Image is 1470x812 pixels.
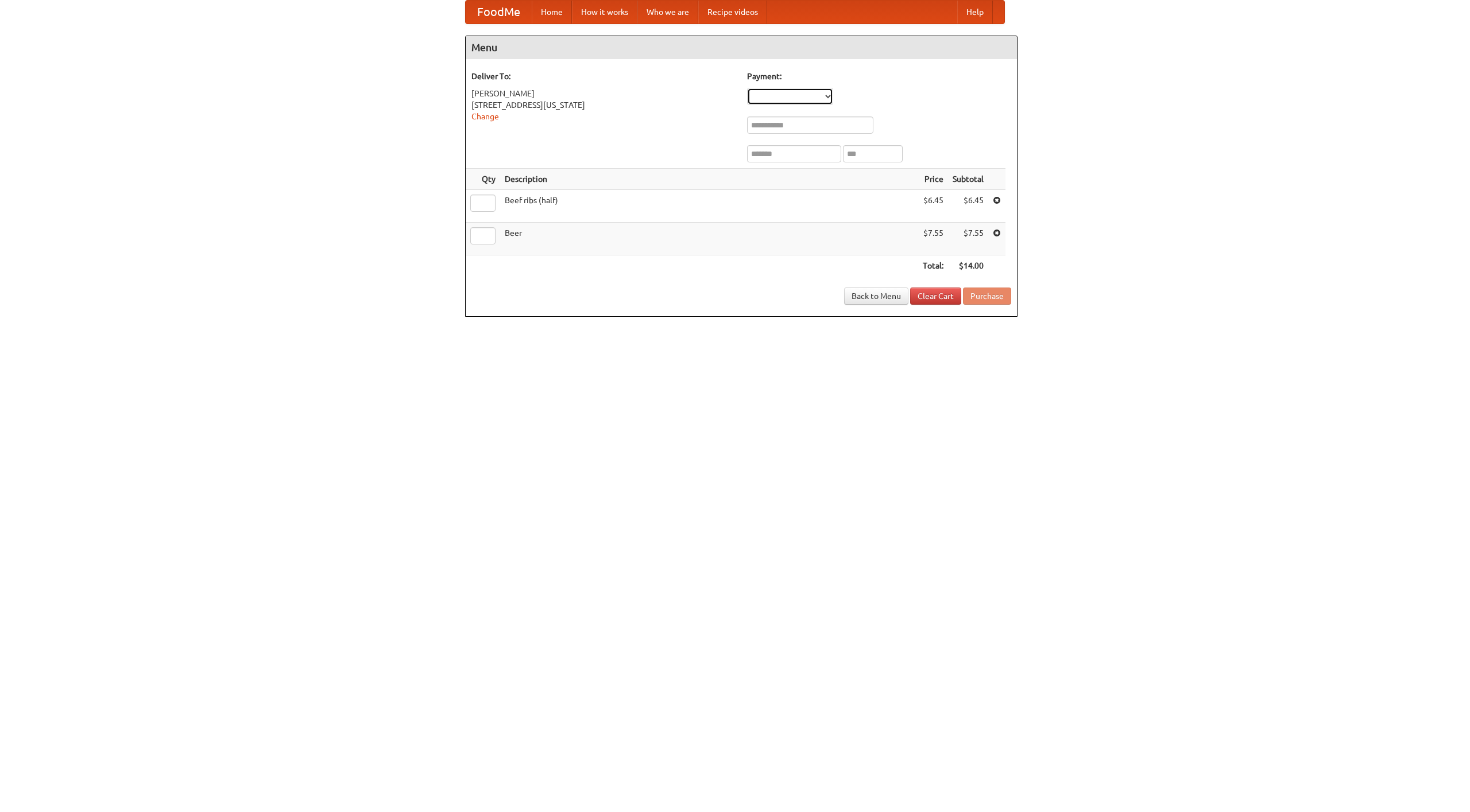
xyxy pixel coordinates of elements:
[466,36,1017,59] h4: Menu
[466,169,500,190] th: Qty
[948,255,988,277] th: $14.00
[910,287,961,305] a: Clear Cart
[948,223,988,255] td: $7.55
[948,190,988,223] td: $6.45
[500,223,918,255] td: Beer
[918,255,948,277] th: Total:
[471,99,736,111] div: [STREET_ADDRESS][US_STATE]
[698,1,767,24] a: Recipe videos
[471,71,736,82] h5: Deliver To:
[948,169,988,190] th: Subtotal
[572,1,637,24] a: How it works
[747,71,1011,82] h5: Payment:
[918,169,948,190] th: Price
[466,1,532,24] a: FoodMe
[500,169,918,190] th: Description
[844,287,908,305] a: Back to Menu
[637,1,698,24] a: Who we are
[500,190,918,223] td: Beef ribs (half)
[532,1,572,24] a: Home
[471,112,499,121] a: Change
[471,88,736,99] div: [PERSON_NAME]
[957,1,993,24] a: Help
[963,287,1011,305] button: Purchase
[918,190,948,223] td: $6.45
[918,223,948,255] td: $7.55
